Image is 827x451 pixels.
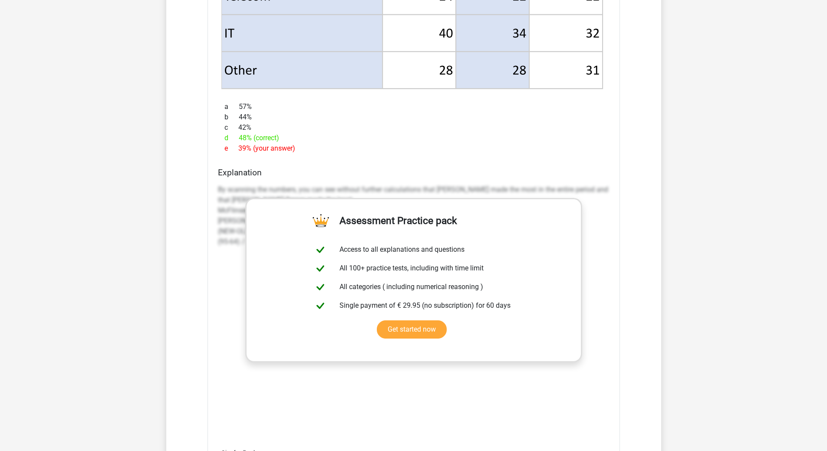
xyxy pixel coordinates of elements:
[218,112,610,122] div: 44%
[218,184,610,247] p: By scanning the numbers, you can see without further calculations that [PERSON_NAME] made the mos...
[377,320,447,339] a: Get started now
[218,168,610,178] h4: Explanation
[224,112,239,122] span: b
[218,122,610,133] div: 42%
[224,133,239,143] span: d
[224,102,239,112] span: a
[224,122,238,133] span: c
[218,102,610,112] div: 57%
[224,143,238,154] span: e
[218,133,610,143] div: 48% (correct)
[218,143,610,154] div: 39% (your answer)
